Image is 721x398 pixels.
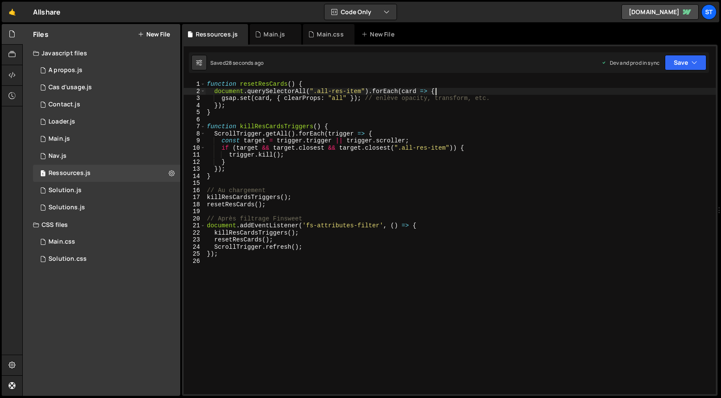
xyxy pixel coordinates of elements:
div: 2 [184,88,206,95]
div: 20 [184,215,206,223]
div: 9 [184,137,206,145]
div: 19 [184,208,206,215]
div: Solution.css [48,255,87,263]
div: 13 [184,166,206,173]
div: Dev and prod in sync [601,59,660,66]
button: Code Only [324,4,397,20]
div: 21 [184,222,206,229]
div: 16 [184,187,206,194]
div: Loader.js [48,118,75,126]
div: Javascript files [23,45,180,62]
div: 24 [184,244,206,251]
div: 18 [184,201,206,208]
div: 15185/39823.js [33,199,180,216]
span: 1 [40,171,45,178]
div: 15185/39822.js [33,96,180,113]
div: 10 [184,145,206,152]
div: CSS files [23,216,180,233]
div: 5 [184,109,206,116]
div: 15185/39820.js [33,79,180,96]
div: Saved [210,59,264,66]
div: 15185/39819.js [33,62,180,79]
div: Allshare [33,7,61,17]
div: 14 [184,173,206,180]
div: 6 [184,116,206,124]
div: 1 [184,81,206,88]
button: Save [665,55,706,70]
div: 26 [184,258,206,265]
div: Ressources.js [196,30,238,39]
div: 12 [184,159,206,166]
div: 8 [184,130,206,138]
div: 15185/40514.js [33,148,180,165]
div: 23 [184,236,206,244]
a: 🤙 [2,2,23,22]
div: Cas d'usage.js [48,84,92,91]
div: 15185/39814.js [33,130,180,148]
div: 17 [184,194,206,201]
div: Main.css [317,30,343,39]
div: 15185/39818.css [33,250,180,268]
div: 15 [184,180,206,187]
div: New File [361,30,397,39]
div: Nav.js [48,152,67,160]
div: 11 [184,151,206,159]
div: 4 [184,102,206,109]
div: Contact.js [48,101,80,109]
div: Ressources.js [48,169,91,177]
div: 15185/39817.js [33,182,180,199]
div: Solutions.js [48,204,85,211]
div: Solution.js [48,187,82,194]
div: 28 seconds ago [226,59,264,66]
div: 7 [184,123,206,130]
h2: Files [33,30,48,39]
div: 3 [184,95,206,102]
div: 15185/39815.css [33,233,180,250]
div: 25 [184,250,206,258]
div: Main.js [264,30,285,39]
div: 22 [184,229,206,237]
div: A propos.js [48,66,82,74]
a: St [701,4,717,20]
div: Main.css [48,238,75,246]
div: 15185/44659.js [33,165,180,182]
div: 15185/39835.js [33,113,180,130]
a: [DOMAIN_NAME] [621,4,699,20]
button: New File [138,31,170,38]
div: Main.js [48,135,70,143]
